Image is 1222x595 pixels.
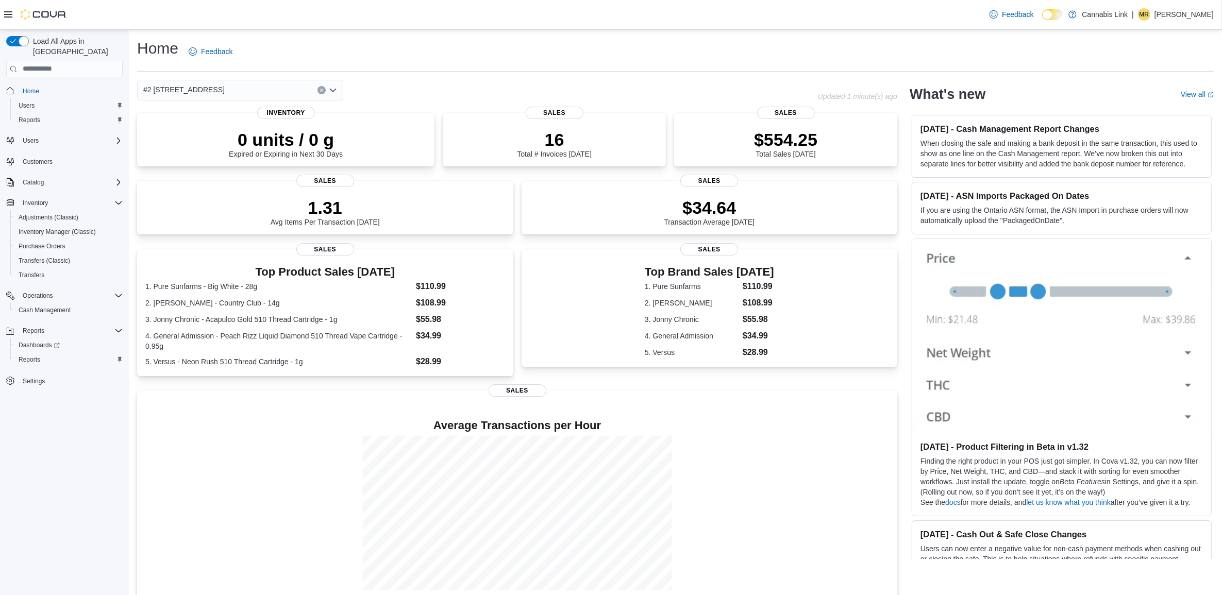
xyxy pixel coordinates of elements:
[145,281,412,292] dt: 1. Pure Sunfarms - Big White - 28g
[257,107,315,119] span: Inventory
[743,297,774,309] dd: $108.99
[945,498,961,506] a: docs
[296,175,354,187] span: Sales
[743,313,774,326] dd: $55.98
[14,339,64,351] a: Dashboards
[19,242,65,250] span: Purchase Orders
[14,114,123,126] span: Reports
[2,133,127,148] button: Users
[645,281,739,292] dt: 1. Pure Sunfarms
[10,352,127,367] button: Reports
[10,239,127,253] button: Purchase Orders
[920,543,1203,574] p: Users can now enter a negative value for non-cash payment methods when cashing out or closing the...
[19,155,123,168] span: Customers
[526,107,583,119] span: Sales
[757,107,815,119] span: Sales
[416,313,505,326] dd: $55.98
[29,36,123,57] span: Load All Apps in [GEOGRAPHIC_DATA]
[19,290,123,302] span: Operations
[14,240,70,252] a: Purchase Orders
[145,314,412,325] dt: 3. Jonny Chronic - Acapulco Gold 510 Thread Cartridge - 1g
[14,304,75,316] a: Cash Management
[1140,8,1149,21] span: MR
[145,298,412,308] dt: 2. [PERSON_NAME] - Country Club - 14g
[23,137,39,145] span: Users
[317,86,326,94] button: Clear input
[645,331,739,341] dt: 4. General Admission
[1042,9,1064,20] input: Dark Mode
[2,373,127,388] button: Settings
[14,254,74,267] a: Transfers (Classic)
[920,124,1203,134] h3: [DATE] - Cash Management Report Changes
[19,228,96,236] span: Inventory Manager (Classic)
[19,325,123,337] span: Reports
[145,356,412,367] dt: 5. Versus - Neon Rush 510 Thread Cartridge - 1g
[6,79,123,415] nav: Complex example
[201,46,232,57] span: Feedback
[19,290,57,302] button: Operations
[185,41,237,62] a: Feedback
[14,211,123,224] span: Adjustments (Classic)
[23,292,53,300] span: Operations
[1181,90,1214,98] a: View allExternal link
[23,87,39,95] span: Home
[19,156,57,168] a: Customers
[743,330,774,342] dd: $34.99
[743,280,774,293] dd: $110.99
[14,269,48,281] a: Transfers
[645,266,774,278] h3: Top Brand Sales [DATE]
[14,226,123,238] span: Inventory Manager (Classic)
[23,377,45,385] span: Settings
[14,114,44,126] a: Reports
[920,205,1203,226] p: If you are using the Ontario ASN format, the ASN Import in purchase orders will now automatically...
[645,298,739,308] dt: 2. [PERSON_NAME]
[19,306,71,314] span: Cash Management
[137,38,178,59] h1: Home
[21,9,67,20] img: Cova
[416,297,505,309] dd: $108.99
[14,99,39,112] a: Users
[10,225,127,239] button: Inventory Manager (Classic)
[229,129,343,158] div: Expired or Expiring in Next 30 Days
[329,86,337,94] button: Open list of options
[145,331,412,351] dt: 4. General Admission - Peach Rizz Liquid Diamond 510 Thread Vape Cartridge - 0.95g
[14,353,44,366] a: Reports
[14,353,123,366] span: Reports
[1132,8,1134,21] p: |
[10,253,127,268] button: Transfers (Classic)
[19,341,60,349] span: Dashboards
[920,456,1203,497] p: Finding the right product in your POS just got simpler. In Cova v1.32, you can now filter by Pric...
[14,240,123,252] span: Purchase Orders
[517,129,591,158] div: Total # Invoices [DATE]
[19,84,123,97] span: Home
[14,304,123,316] span: Cash Management
[1154,8,1214,21] p: [PERSON_NAME]
[19,325,48,337] button: Reports
[143,83,225,96] span: #2 [STREET_ADDRESS]
[14,254,123,267] span: Transfers (Classic)
[23,327,44,335] span: Reports
[10,113,127,127] button: Reports
[19,355,40,364] span: Reports
[10,303,127,317] button: Cash Management
[19,213,78,222] span: Adjustments (Classic)
[229,129,343,150] p: 0 units / 0 g
[23,199,48,207] span: Inventory
[19,176,123,189] span: Catalog
[645,347,739,358] dt: 5. Versus
[10,210,127,225] button: Adjustments (Classic)
[145,266,505,278] h3: Top Product Sales [DATE]
[10,98,127,113] button: Users
[1026,498,1110,506] a: let us know what you think
[1082,8,1128,21] p: Cannabis Link
[818,92,897,100] p: Updated 1 minute(s) ago
[19,197,123,209] span: Inventory
[19,271,44,279] span: Transfers
[416,355,505,368] dd: $28.99
[19,375,49,387] a: Settings
[2,324,127,338] button: Reports
[10,268,127,282] button: Transfers
[754,129,817,150] p: $554.25
[19,101,35,110] span: Users
[19,374,123,387] span: Settings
